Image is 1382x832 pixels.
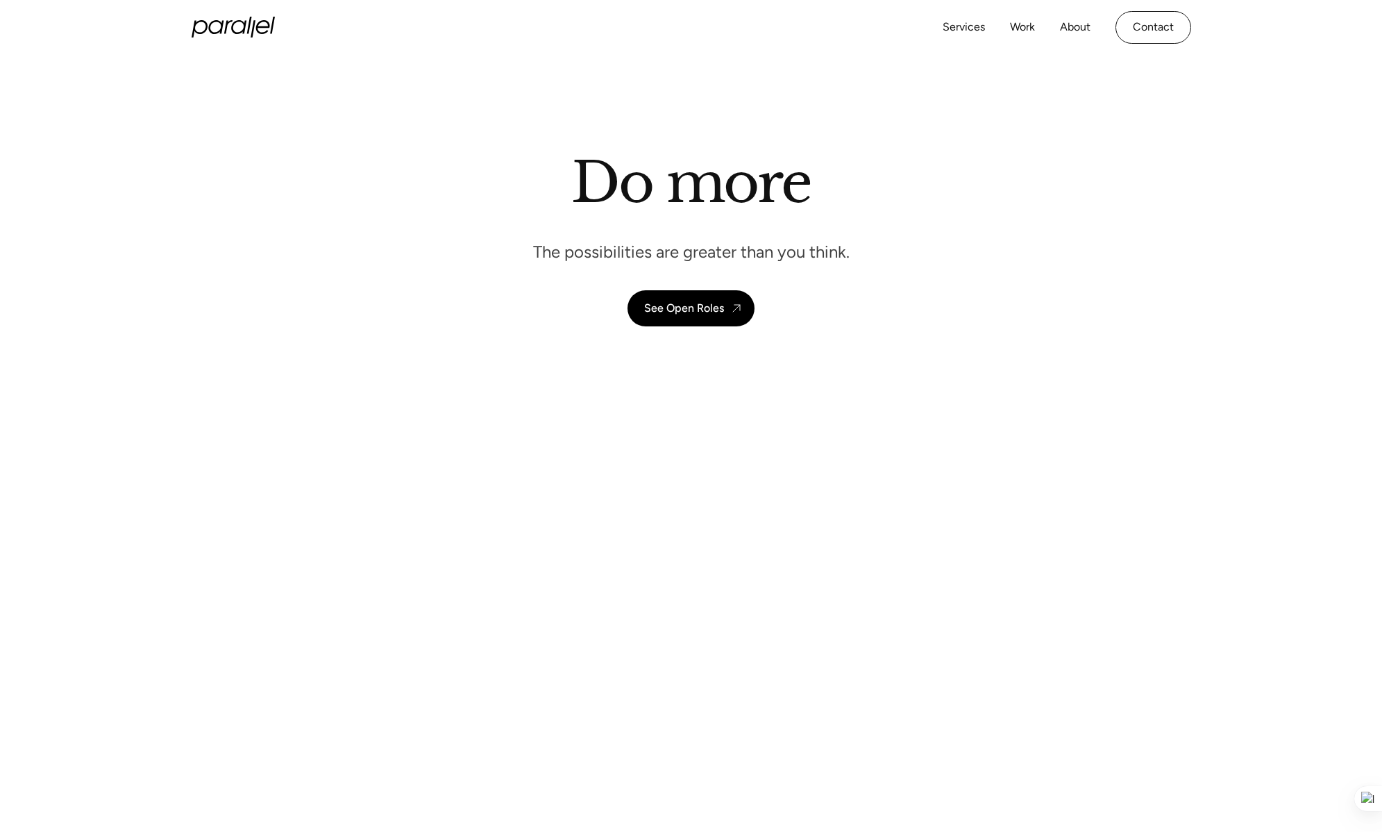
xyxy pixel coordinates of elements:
a: Services [943,17,985,38]
a: Contact [1115,11,1191,44]
h1: Do more [571,149,811,216]
a: About [1060,17,1090,38]
div: See Open Roles [644,301,724,315]
a: Work [1010,17,1035,38]
a: See Open Roles [627,290,755,326]
p: The possibilities are greater than you think. [533,241,850,263]
a: home [192,17,275,38]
